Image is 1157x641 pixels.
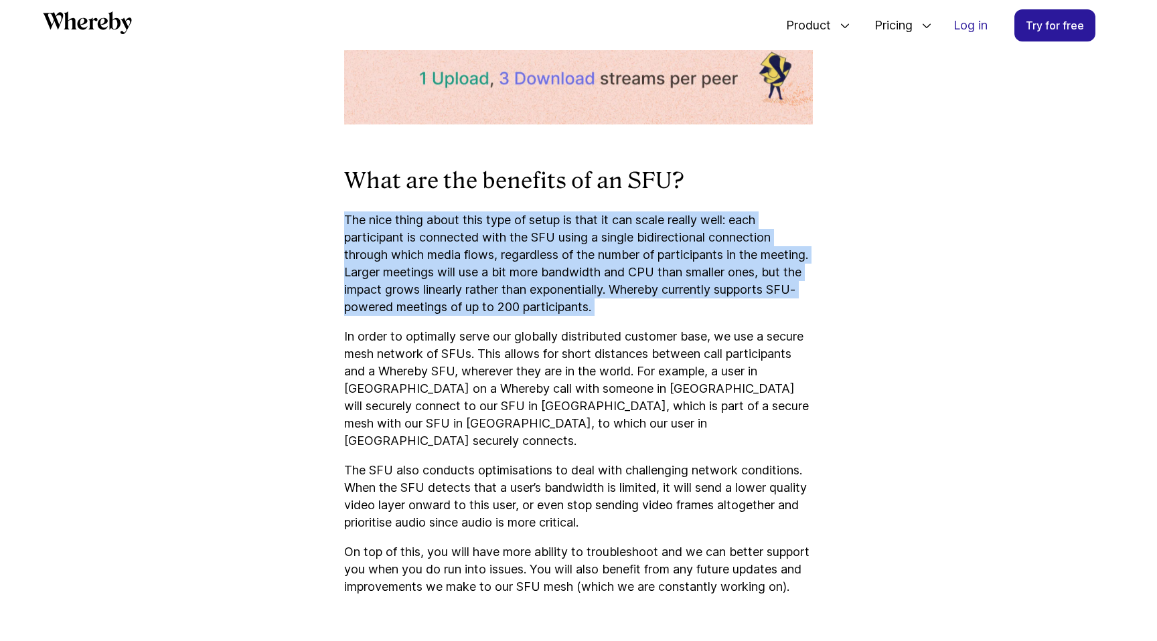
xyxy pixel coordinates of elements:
p: In order to optimally serve our globally distributed customer base, we use a secure mesh network ... [344,328,813,450]
a: Whereby [43,11,132,39]
svg: Whereby [43,11,132,34]
span: Pricing [861,3,916,48]
span: Product [773,3,834,48]
p: On top of this, you will have more ability to troubleshoot and we can better support you when you... [344,543,813,596]
h3: What are the benefits of an SFU? [344,167,813,195]
p: The SFU also conducts optimisations to deal with challenging network conditions. When the SFU det... [344,462,813,531]
p: The nice thing about this type of setup is that it can scale really well: each participant is con... [344,211,813,316]
a: Try for free [1014,9,1095,41]
a: Log in [943,10,998,41]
